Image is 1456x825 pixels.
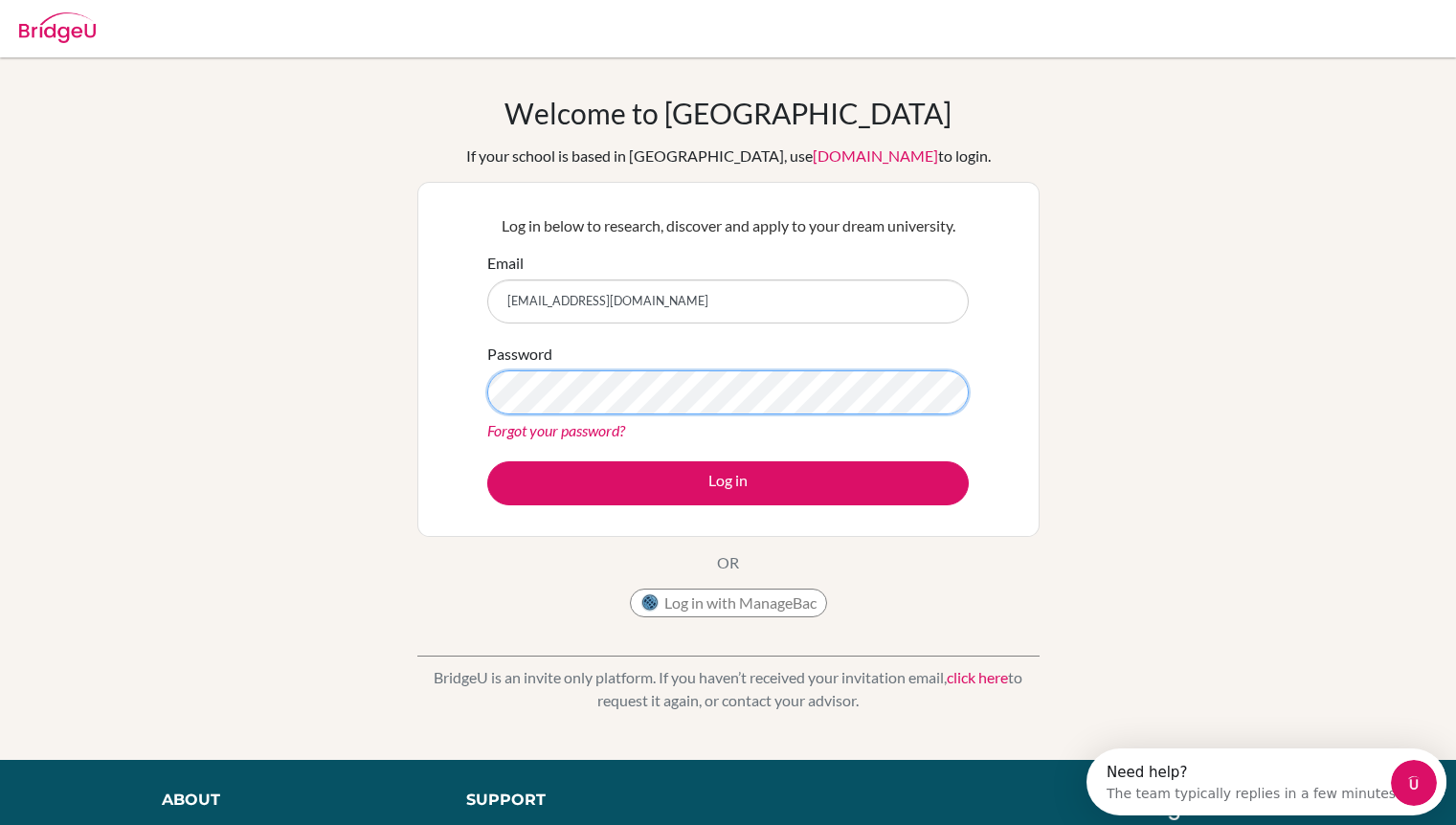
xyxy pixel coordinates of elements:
[466,789,707,812] div: Support
[487,252,524,275] label: Email
[20,32,314,52] div: The team typically replies in a few minutes.
[8,8,370,60] div: Open Intercom Messenger
[504,96,952,130] h1: Welcome to [GEOGRAPHIC_DATA]
[487,343,552,366] label: Password
[20,16,314,32] div: Need help?
[1086,748,1446,815] iframe: Intercom live chat discovery launcher
[487,461,969,505] button: Log in
[417,666,1040,712] p: BridgeU is an invite only platform. If you haven’t received your invitation email, to request it ...
[19,12,96,43] img: Bridge-U
[813,146,938,165] a: [DOMAIN_NAME]
[717,551,739,574] p: OR
[487,214,969,237] p: Log in below to research, discover and apply to your dream university.
[466,145,991,167] div: If your school is based in [GEOGRAPHIC_DATA], use to login.
[487,421,625,439] a: Forgot your password?
[630,589,827,617] button: Log in with ManageBac
[1391,760,1437,806] iframe: Intercom live chat
[947,668,1008,686] a: click here
[162,789,423,812] div: About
